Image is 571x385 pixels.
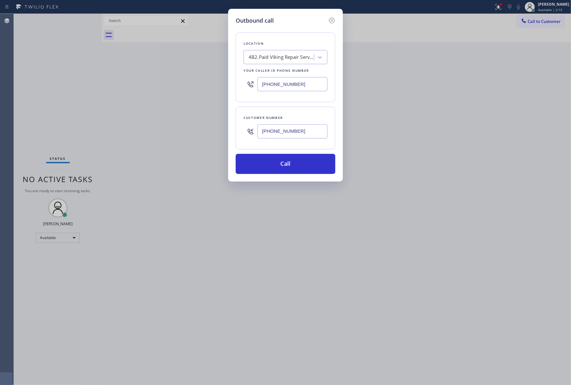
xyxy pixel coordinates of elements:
input: (123) 456-7890 [257,77,327,91]
div: Location [244,40,327,47]
div: Your caller id phone number [244,67,327,74]
button: Call [236,154,335,174]
h5: Outbound call [236,16,274,25]
input: (123) 456-7890 [257,124,327,138]
div: 4B2.Paid Viking Repair Service [249,54,315,61]
div: Customer number [244,114,327,121]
